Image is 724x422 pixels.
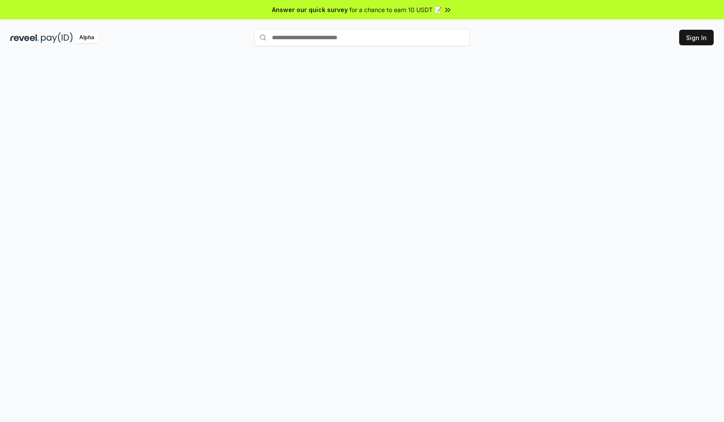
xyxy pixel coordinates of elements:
[350,5,442,14] span: for a chance to earn 10 USDT 📝
[75,32,99,43] div: Alpha
[679,30,714,45] button: Sign In
[272,5,348,14] span: Answer our quick survey
[41,32,73,43] img: pay_id
[10,32,39,43] img: reveel_dark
